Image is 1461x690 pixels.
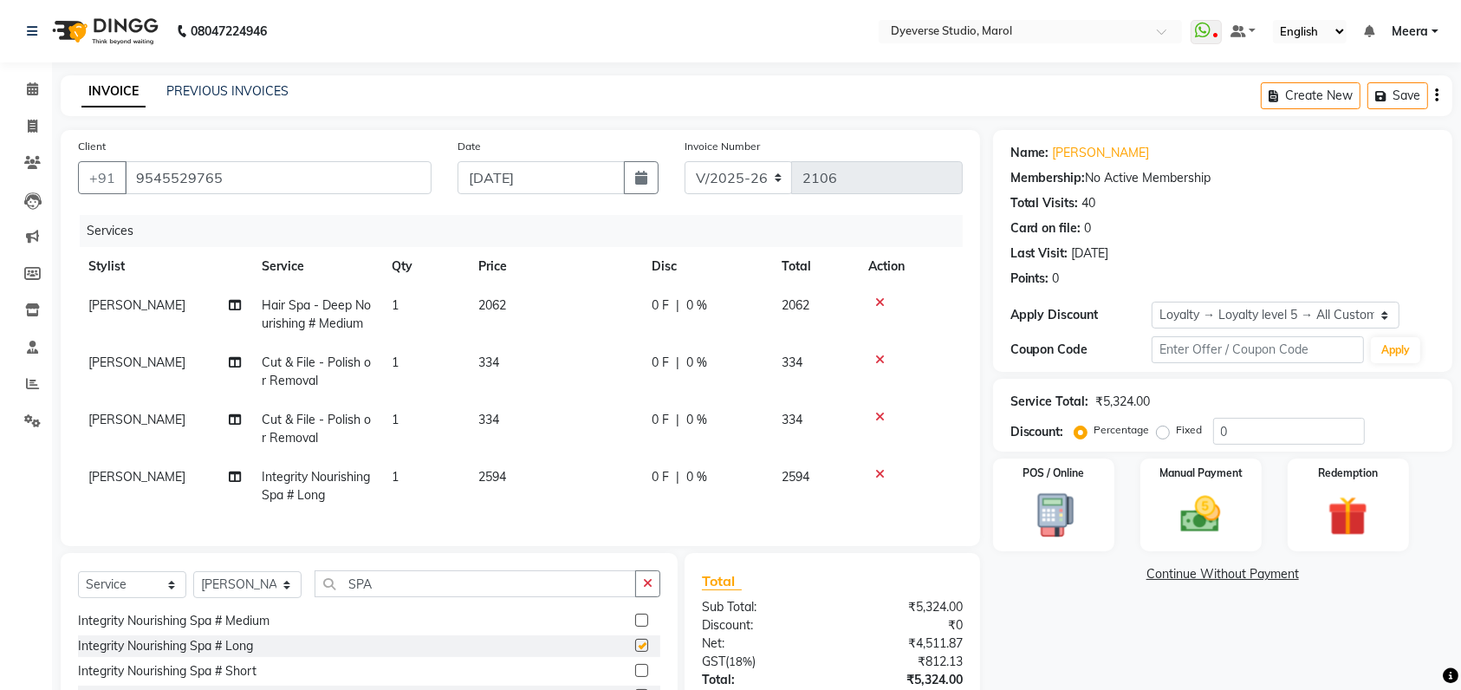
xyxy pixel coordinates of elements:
[1053,144,1150,162] a: [PERSON_NAME]
[832,671,975,689] div: ₹5,324.00
[641,247,771,286] th: Disc
[676,354,679,372] span: |
[78,662,256,680] div: Integrity Nourishing Spa # Short
[1367,82,1428,109] button: Save
[191,7,267,55] b: 08047224946
[88,412,185,427] span: [PERSON_NAME]
[1168,491,1233,537] img: _cash.svg
[652,468,669,486] span: 0 F
[1010,169,1086,187] div: Membership:
[1010,306,1152,324] div: Apply Discount
[1371,337,1420,363] button: Apply
[44,7,163,55] img: logo
[689,635,832,653] div: Net:
[262,355,371,388] span: Cut & File - Polish or Removal
[685,139,760,154] label: Invoice Number
[78,247,251,286] th: Stylist
[676,296,679,315] span: |
[1010,194,1079,212] div: Total Visits:
[458,139,481,154] label: Date
[166,83,289,99] a: PREVIOUS INVOICES
[1010,393,1089,411] div: Service Total:
[78,637,253,655] div: Integrity Nourishing Spa # Long
[78,161,127,194] button: +91
[686,411,707,429] span: 0 %
[729,654,752,668] span: 18%
[652,354,669,372] span: 0 F
[88,469,185,485] span: [PERSON_NAME]
[782,412,802,427] span: 334
[1318,465,1378,481] label: Redemption
[1085,219,1092,238] div: 0
[1023,465,1084,481] label: POS / Online
[125,161,432,194] input: Search by Name/Mobile/Email/Code
[1010,144,1049,162] div: Name:
[262,412,371,446] span: Cut & File - Polish or Removal
[1094,422,1150,438] label: Percentage
[78,612,269,630] div: Integrity Nourishing Spa # Medium
[771,247,858,286] th: Total
[1152,336,1364,363] input: Enter Offer / Coupon Code
[81,76,146,107] a: INVOICE
[1261,82,1360,109] button: Create New
[686,296,707,315] span: 0 %
[676,411,679,429] span: |
[392,469,399,485] span: 1
[686,354,707,372] span: 0 %
[262,297,371,331] span: Hair Spa - Deep Nourishing # Medium
[1010,341,1152,359] div: Coupon Code
[782,297,809,313] span: 2062
[478,355,499,370] span: 334
[832,635,975,653] div: ₹4,511.87
[1392,23,1428,41] span: Meera
[1021,491,1086,539] img: _pos-terminal.svg
[1315,491,1380,541] img: _gift.svg
[251,247,381,286] th: Service
[1010,219,1081,238] div: Card on file:
[392,297,399,313] span: 1
[782,355,802,370] span: 334
[468,247,641,286] th: Price
[832,598,975,616] div: ₹5,324.00
[782,469,809,485] span: 2594
[997,565,1449,583] a: Continue Without Payment
[676,468,679,486] span: |
[392,355,399,370] span: 1
[689,616,832,635] div: Discount:
[1177,422,1203,438] label: Fixed
[1010,244,1068,263] div: Last Visit:
[652,411,669,429] span: 0 F
[1010,423,1064,441] div: Discount:
[689,598,832,616] div: Sub Total:
[689,671,832,689] div: Total:
[686,468,707,486] span: 0 %
[858,247,963,286] th: Action
[1072,244,1109,263] div: [DATE]
[832,653,975,671] div: ₹812.13
[478,297,506,313] span: 2062
[392,412,399,427] span: 1
[78,139,106,154] label: Client
[315,570,636,597] input: Search or Scan
[88,355,185,370] span: [PERSON_NAME]
[1159,465,1243,481] label: Manual Payment
[478,469,506,485] span: 2594
[88,297,185,313] span: [PERSON_NAME]
[1053,270,1060,288] div: 0
[1010,169,1435,187] div: No Active Membership
[478,412,499,427] span: 334
[262,469,370,503] span: Integrity Nourishing Spa # Long
[1096,393,1151,411] div: ₹5,324.00
[1082,194,1096,212] div: 40
[702,654,725,669] span: GST
[702,572,742,590] span: Total
[381,247,468,286] th: Qty
[652,296,669,315] span: 0 F
[80,215,976,247] div: Services
[1010,270,1049,288] div: Points:
[832,616,975,635] div: ₹0
[689,653,832,671] div: ( )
